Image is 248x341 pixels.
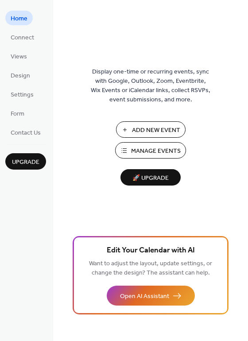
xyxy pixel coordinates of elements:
[89,258,212,279] span: Want to adjust the layout, update settings, or change the design? The assistant can help.
[131,147,181,156] span: Manage Events
[11,71,30,81] span: Design
[126,172,175,184] span: 🚀 Upgrade
[107,244,195,257] span: Edit Your Calendar with AI
[11,109,24,119] span: Form
[5,153,46,170] button: Upgrade
[120,169,181,186] button: 🚀 Upgrade
[107,286,195,306] button: Open AI Assistant
[5,125,46,139] a: Contact Us
[120,292,169,301] span: Open AI Assistant
[5,49,32,63] a: Views
[11,128,41,138] span: Contact Us
[11,90,34,100] span: Settings
[5,87,39,101] a: Settings
[115,142,186,159] button: Manage Events
[5,30,39,44] a: Connect
[116,121,186,138] button: Add New Event
[91,67,210,105] span: Display one-time or recurring events, sync with Google, Outlook, Zoom, Eventbrite, Wix Events or ...
[132,126,180,135] span: Add New Event
[5,106,30,120] a: Form
[11,33,34,43] span: Connect
[11,52,27,62] span: Views
[5,68,35,82] a: Design
[5,11,33,25] a: Home
[11,14,27,23] span: Home
[12,158,39,167] span: Upgrade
